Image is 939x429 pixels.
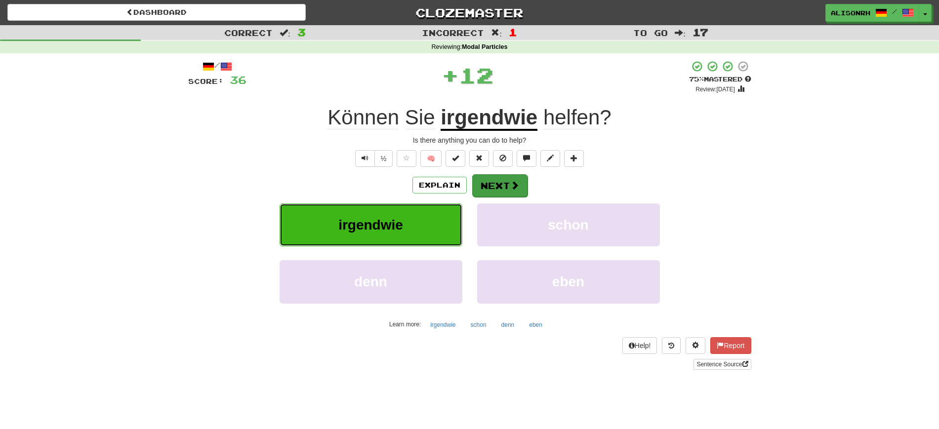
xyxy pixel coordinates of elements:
button: ½ [374,150,393,167]
a: Clozemaster [321,4,619,21]
span: ? [537,106,611,129]
span: denn [354,274,387,289]
span: 17 [693,26,708,38]
div: Text-to-speech controls [353,150,393,167]
button: denn [496,317,520,332]
span: To go [633,28,668,38]
div: Mastered [689,75,751,84]
small: Learn more: [389,321,421,328]
small: Review: [DATE] [695,86,735,93]
button: Add to collection (alt+a) [564,150,584,167]
span: 12 [459,63,493,87]
button: eben [477,260,660,303]
div: / [188,60,246,73]
span: : [675,29,686,37]
button: 🧠 [420,150,442,167]
button: eben [524,317,548,332]
span: 3 [297,26,306,38]
div: Is there anything you can do to help? [188,135,751,145]
span: 36 [230,74,246,86]
span: Score: [188,77,224,85]
button: denn [280,260,462,303]
button: Edit sentence (alt+d) [540,150,560,167]
span: helfen [543,106,600,129]
button: Ignore sentence (alt+i) [493,150,513,167]
button: Next [472,174,528,197]
span: Können [327,106,399,129]
button: schon [477,203,660,246]
span: eben [552,274,584,289]
button: Play sentence audio (ctl+space) [355,150,375,167]
u: irgendwie [441,106,537,131]
span: : [280,29,290,37]
button: Report [710,337,751,354]
button: Discuss sentence (alt+u) [517,150,536,167]
button: Set this sentence to 100% Mastered (alt+m) [446,150,465,167]
span: : [491,29,502,37]
button: Favorite sentence (alt+f) [397,150,416,167]
span: 75 % [689,75,704,83]
span: / [892,8,897,15]
span: AlisonRH [831,8,870,17]
button: irgendwie [425,317,461,332]
span: 1 [509,26,517,38]
a: AlisonRH / [825,4,919,22]
span: schon [548,217,588,233]
span: Correct [224,28,273,38]
button: Reset to 0% Mastered (alt+r) [469,150,489,167]
span: irgendwie [338,217,403,233]
a: Sentence Source [694,359,751,370]
strong: Modal Particles [462,43,507,50]
a: Dashboard [7,4,306,21]
span: + [442,60,459,90]
button: Help! [622,337,657,354]
span: Sie [405,106,435,129]
span: Incorrect [422,28,484,38]
button: Round history (alt+y) [662,337,681,354]
button: irgendwie [280,203,462,246]
button: Explain [412,177,467,194]
button: schon [465,317,492,332]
